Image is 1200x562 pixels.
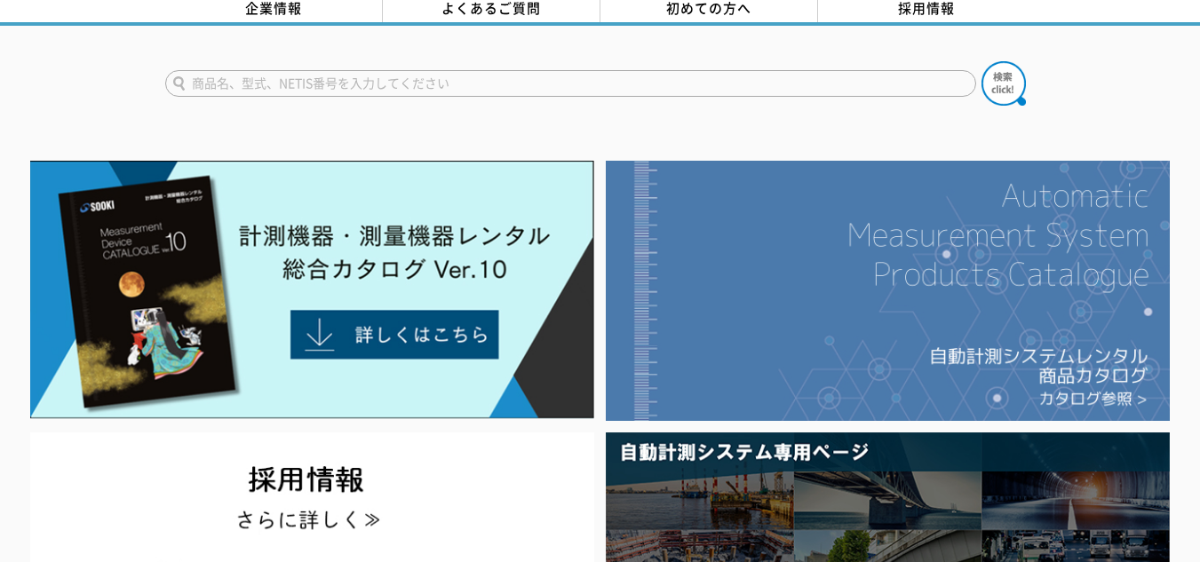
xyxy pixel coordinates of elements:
input: 商品名、型式、NETIS番号を入力してください [165,70,976,97]
img: btn_search.png [981,61,1026,106]
img: Catalog Ver10 [30,161,594,419]
img: 自動計測システムカタログ [606,161,1170,421]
